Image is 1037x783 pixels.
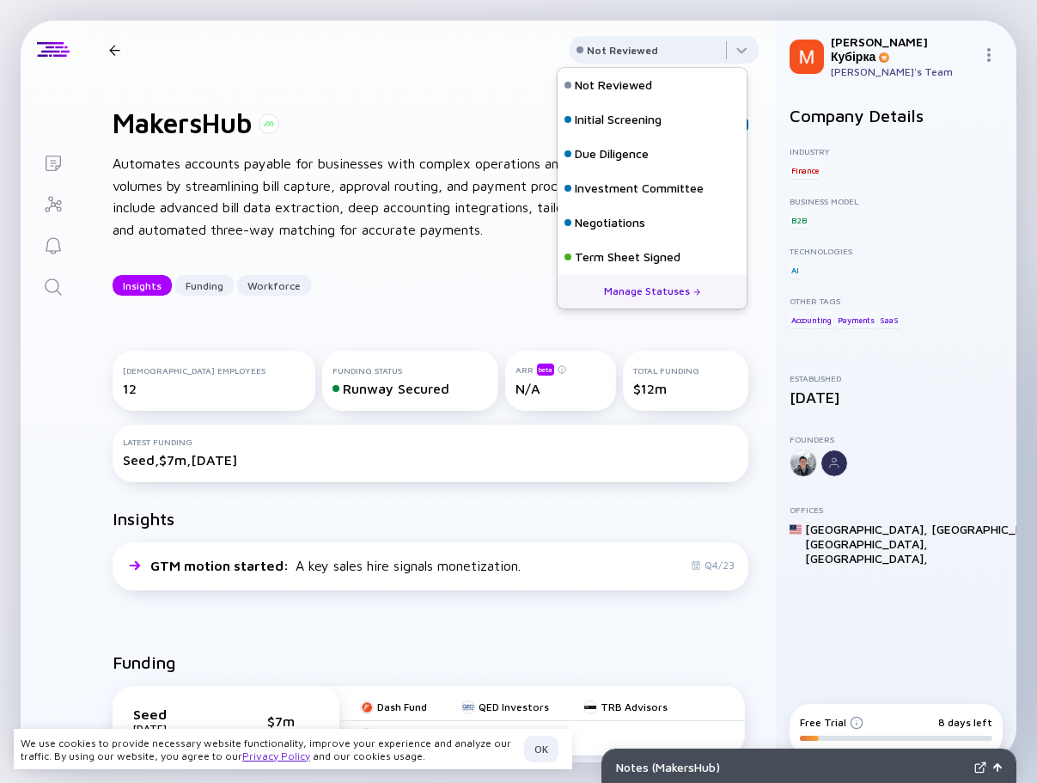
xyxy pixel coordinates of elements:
div: Negotiations [575,214,645,231]
div: Accounting [790,311,833,328]
a: TTV Capital [360,728,437,741]
div: Founders [790,434,1003,444]
img: Open Notes [993,763,1002,772]
div: B2B [790,211,808,229]
div: Runway Secured [332,381,489,396]
div: Free Trial [800,716,863,729]
div: SaaS [878,311,900,328]
div: [DATE] [133,722,219,735]
div: Due Diligence [575,145,649,162]
div: AI [790,261,801,278]
div: Not Reviewed [575,76,652,94]
div: Workforce [237,272,311,299]
a: QED Investors [461,700,549,713]
img: United States Flag [790,523,802,535]
a: TRB Advisors [583,700,668,713]
div: Established [790,373,1003,383]
div: Funding [175,272,234,299]
a: Reminders [21,223,85,265]
a: Investor Map [21,182,85,223]
img: Микола Profile Picture [790,40,824,74]
div: Q4/23 [691,559,735,572]
h1: MakersHub [113,107,252,139]
div: TRB Advisors [601,700,668,713]
button: Workforce [237,275,311,296]
a: Search [21,265,85,306]
div: Notes ( MakersHub ) [616,760,967,774]
div: [PERSON_NAME] Кубірка [831,34,975,64]
div: Automates accounts payable for businesses with complex operations and high payment volumes by str... [113,153,662,241]
div: 12 [123,381,305,396]
div: QED Investors [479,700,549,713]
button: Insights [113,275,172,296]
div: [DATE] [790,388,1003,407]
a: Dash Fund [360,700,427,713]
button: OK [524,736,558,762]
div: N/A [515,381,606,396]
h2: Funding [113,652,176,672]
img: Menu [982,48,996,62]
div: Latest Funding [123,437,738,447]
div: Technologies [790,246,1003,256]
div: [PERSON_NAME]'s Team [831,65,975,78]
div: A key sales hire signals monetization. [150,558,521,573]
div: TTV Capital [377,728,437,741]
div: Manage Statuses [558,274,747,309]
div: 8 days left [938,716,992,729]
h2: Company Details [790,106,1003,125]
div: Industry [790,146,1003,156]
div: We use cookies to provide necessary website functionality, improve your experience and analyze ou... [21,737,517,762]
div: Term Sheet Signed [575,248,680,266]
div: Not Reviewed [587,44,658,57]
div: Seed [133,707,219,722]
a: Lists [21,141,85,182]
div: beta [537,364,554,376]
div: Business Model [790,196,1003,206]
div: [DEMOGRAPHIC_DATA] Employees [123,365,305,376]
div: Seed, $7m, [DATE] [123,452,738,468]
div: ARR [515,363,606,376]
div: Dash Fund [377,700,427,713]
div: Total Funding [633,365,739,376]
div: Investment Committee [575,180,704,197]
span: GTM motion started : [150,558,292,573]
div: Payments [836,311,876,328]
div: $7m [267,713,319,729]
a: Privacy Policy [242,749,310,762]
img: Expand Notes [974,762,986,774]
div: $12m [633,381,739,396]
div: Funding Status [332,365,489,376]
div: Insights [113,272,172,299]
div: Offices [790,505,1003,515]
button: Funding [175,275,234,296]
div: Other Tags [790,296,1003,306]
div: Finance [790,162,820,179]
div: Initial Screening [575,111,662,128]
h2: Insights [113,509,174,529]
div: [GEOGRAPHIC_DATA], [GEOGRAPHIC_DATA], [GEOGRAPHIC_DATA] , [805,522,928,566]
